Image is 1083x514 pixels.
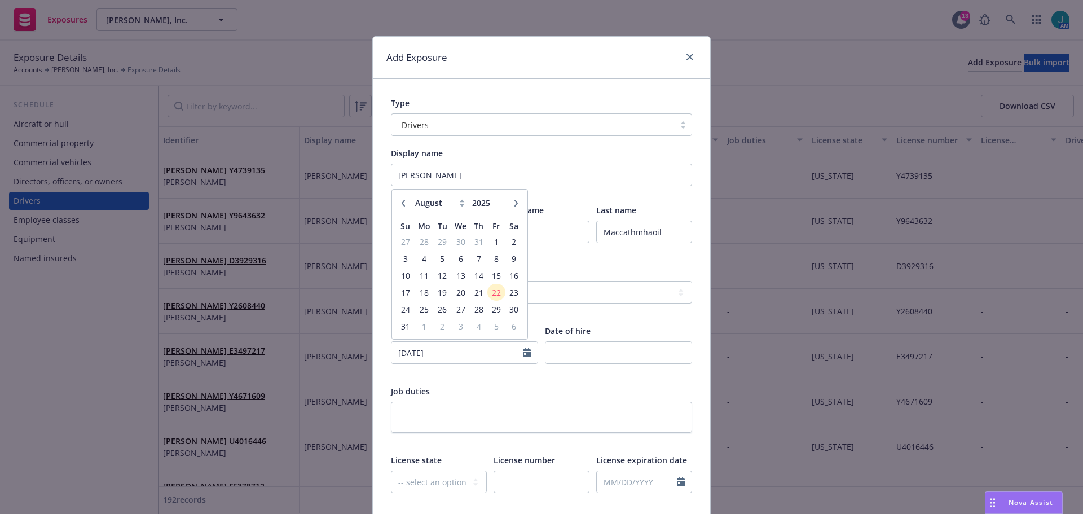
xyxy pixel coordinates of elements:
[471,285,486,300] span: 21
[596,205,636,216] span: Last name
[438,221,447,231] span: Tu
[398,269,413,283] span: 10
[452,302,469,317] span: 27
[415,285,432,300] span: 18
[391,386,430,397] span: Job duties
[398,235,413,249] span: 27
[391,455,442,465] span: License state
[985,492,1000,513] div: Drag to move
[451,301,470,318] td: 27
[435,235,450,249] span: 29
[434,301,451,318] td: 26
[523,348,531,357] svg: Calendar
[1009,498,1053,507] span: Nova Assist
[391,326,441,336] span: Date of birth
[397,301,414,318] td: 24
[414,318,433,335] td: 1
[415,235,432,249] span: 28
[391,342,523,363] input: MM/DD/YYYY
[397,250,414,267] td: 3
[507,319,522,333] span: 6
[505,233,523,250] td: 2
[507,269,522,283] span: 16
[487,284,505,301] td: 22
[492,221,500,231] span: Fr
[470,233,487,250] td: 31
[451,250,470,267] td: 6
[471,302,486,317] span: 28
[400,221,410,231] span: Su
[488,235,504,249] span: 1
[505,250,523,267] td: 9
[451,267,470,284] td: 13
[545,326,591,336] span: Date of hire
[488,319,504,333] span: 5
[488,252,504,266] span: 8
[470,267,487,284] td: 14
[505,284,523,301] td: 23
[507,235,522,249] span: 2
[397,267,414,284] td: 10
[677,477,685,486] svg: Calendar
[391,98,410,108] span: Type
[597,471,677,493] input: MM/DD/YYYY
[509,221,518,231] span: Sa
[398,302,413,317] span: 24
[487,250,505,267] td: 8
[397,284,414,301] td: 17
[505,318,523,335] td: 6
[414,250,433,267] td: 4
[451,284,470,301] td: 20
[471,252,486,266] span: 7
[435,285,450,300] span: 19
[455,221,466,231] span: We
[505,267,523,284] td: 16
[487,318,505,335] td: 5
[452,252,469,266] span: 6
[451,318,470,335] td: 3
[488,302,504,317] span: 29
[487,267,505,284] td: 15
[415,269,432,283] span: 11
[397,119,669,131] span: Drivers
[414,284,433,301] td: 18
[507,252,522,266] span: 9
[434,284,451,301] td: 19
[418,221,430,231] span: Mo
[985,491,1063,514] button: Nova Assist
[452,285,469,300] span: 20
[487,233,505,250] td: 1
[487,301,505,318] td: 29
[415,319,432,333] span: 1
[470,284,487,301] td: 21
[452,319,469,333] span: 3
[452,269,469,283] span: 13
[505,301,523,318] td: 30
[397,233,414,250] td: 27
[434,267,451,284] td: 12
[474,221,483,231] span: Th
[415,252,432,266] span: 4
[507,302,522,317] span: 30
[596,455,687,465] span: License expiration date
[471,235,486,249] span: 31
[414,301,433,318] td: 25
[451,233,470,250] td: 30
[402,119,429,131] span: Drivers
[470,250,487,267] td: 7
[398,285,413,300] span: 17
[391,148,443,159] span: Display name
[435,319,450,333] span: 2
[471,269,486,283] span: 14
[386,50,447,65] h1: Add Exposure
[488,269,504,283] span: 15
[434,233,451,250] td: 29
[435,252,450,266] span: 5
[507,285,522,300] span: 23
[415,302,432,317] span: 25
[391,265,445,276] span: Marital status
[398,252,413,266] span: 3
[435,302,450,317] span: 26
